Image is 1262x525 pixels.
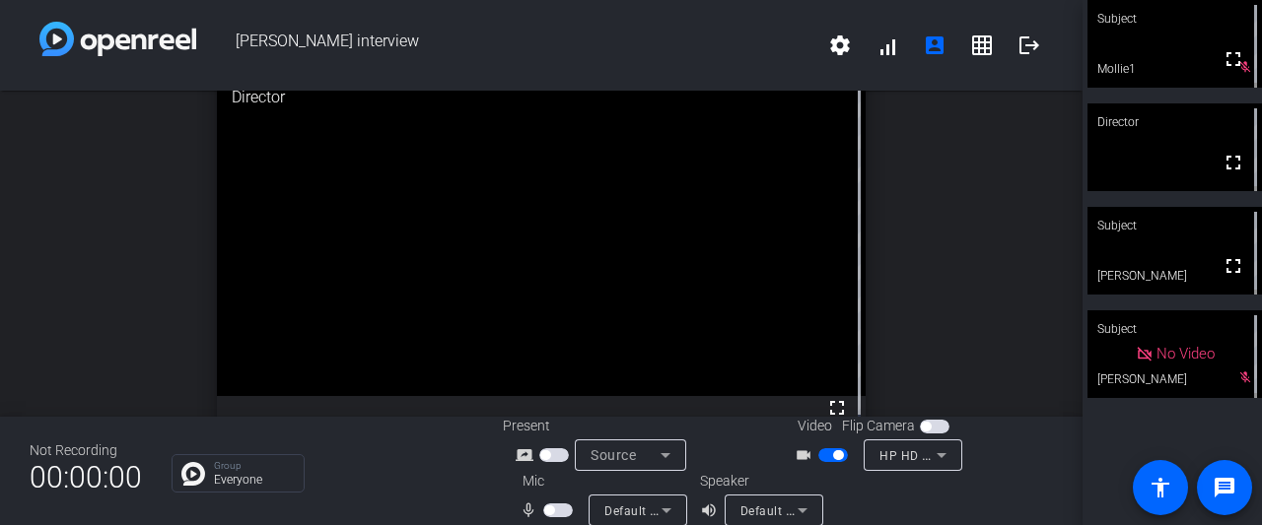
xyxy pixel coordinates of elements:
mat-icon: fullscreen [1222,254,1245,278]
p: Everyone [214,474,294,486]
mat-icon: account_box [923,33,946,57]
span: Default - Speakers (Realtek(R) Audio) [740,502,953,518]
div: Present [503,416,700,436]
mat-icon: fullscreen [1222,151,1245,174]
div: Subject [1087,310,1262,348]
span: No Video [1157,345,1215,362]
span: [PERSON_NAME] interview [196,22,816,69]
mat-icon: message [1213,476,1236,499]
div: Speaker [700,471,818,492]
mat-icon: volume_up [700,498,724,522]
p: Group [214,461,294,471]
span: Flip Camera [842,416,915,436]
span: HP HD Camera (30c9:0044) [879,447,1041,463]
mat-icon: mic_none [520,498,543,522]
mat-icon: videocam_outline [795,443,818,467]
mat-icon: screen_share_outline [516,443,539,467]
div: Subject [1087,207,1262,244]
div: Director [1087,103,1262,141]
button: signal_cellular_alt [864,22,911,69]
mat-icon: settings [828,33,852,57]
img: white-gradient.svg [39,22,196,56]
div: Director [217,71,867,124]
img: Chat Icon [181,462,205,486]
div: Not Recording [30,440,142,461]
span: 00:00:00 [30,453,142,501]
span: Video [798,416,832,436]
mat-icon: grid_on [970,33,994,57]
span: Source [591,447,636,463]
mat-icon: logout [1017,33,1041,57]
mat-icon: accessibility [1149,476,1172,499]
mat-icon: fullscreen [825,396,849,420]
div: Mic [503,471,700,492]
span: Default - Microphone Array (Intel® Smart Sound Technology for Digital Microphones) [604,502,1093,518]
mat-icon: fullscreen [1222,47,1245,71]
